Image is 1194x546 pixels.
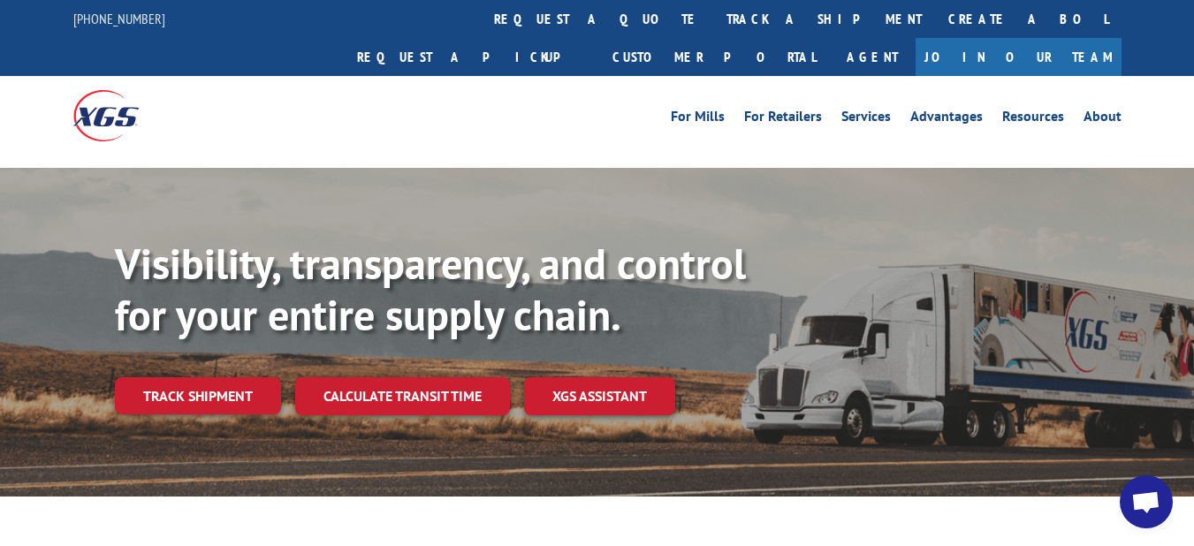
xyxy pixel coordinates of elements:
a: [PHONE_NUMBER] [73,10,165,27]
a: Resources [1002,110,1064,129]
a: About [1084,110,1122,129]
b: Visibility, transparency, and control for your entire supply chain. [115,236,746,342]
div: Open chat [1120,475,1173,528]
a: Calculate transit time [295,377,510,415]
a: Track shipment [115,377,281,414]
a: For Retailers [744,110,822,129]
a: Join Our Team [916,38,1122,76]
a: Request a pickup [344,38,599,76]
a: Services [841,110,891,129]
a: Advantages [910,110,983,129]
a: Agent [829,38,916,76]
a: For Mills [671,110,725,129]
a: Customer Portal [599,38,829,76]
a: XGS ASSISTANT [524,377,675,415]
